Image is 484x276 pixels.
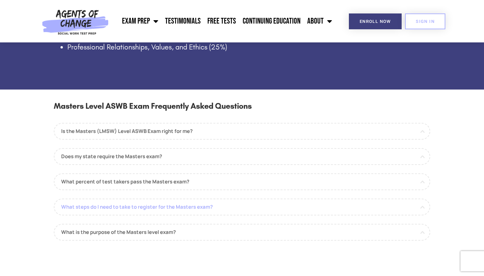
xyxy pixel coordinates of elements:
a: Testimonials [162,13,204,30]
a: What steps do I need to take to register for the Masters exam? [54,199,430,215]
a: Continuing Education [239,13,304,30]
a: What is the purpose of the Masters level exam? [54,224,430,241]
h3: Masters Level ASWB Exam Frequently Asked Questions [54,100,430,119]
span: Enroll Now [360,19,391,24]
a: Enroll Now [349,13,402,29]
a: Is the Masters (LMSW) Level ASWB Exam right for me? [54,123,430,140]
a: Does my state require the Masters exam? [54,148,430,165]
nav: Menu [112,13,336,30]
a: About [304,13,335,30]
a: Exam Prep [119,13,162,30]
a: What percent of test takers pass the Masters exam? [54,173,430,190]
li: Professional Relationships, Values, and Ethics (25%) [67,42,434,53]
a: Free Tests [204,13,239,30]
a: SIGN IN [405,13,445,29]
span: SIGN IN [416,19,435,24]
